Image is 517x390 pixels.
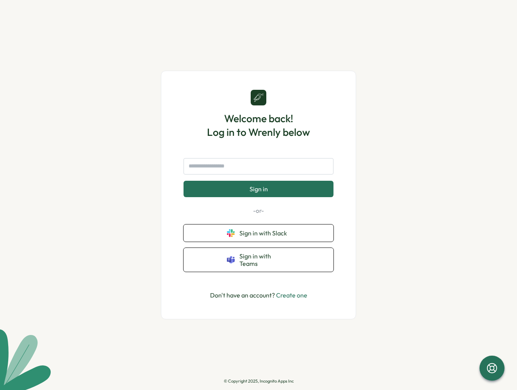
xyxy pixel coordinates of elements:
a: Create one [276,291,307,299]
span: Sign in with Teams [239,253,290,267]
p: Don't have an account? [210,290,307,300]
span: Sign in [250,185,268,192]
span: Sign in with Slack [239,230,290,237]
h1: Welcome back! Log in to Wrenly below [207,112,310,139]
button: Sign in with Teams [184,248,333,272]
button: Sign in [184,181,333,197]
button: Sign in with Slack [184,224,333,242]
p: -or- [184,207,333,215]
p: © Copyright 2025, Incognito Apps Inc [224,379,294,384]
